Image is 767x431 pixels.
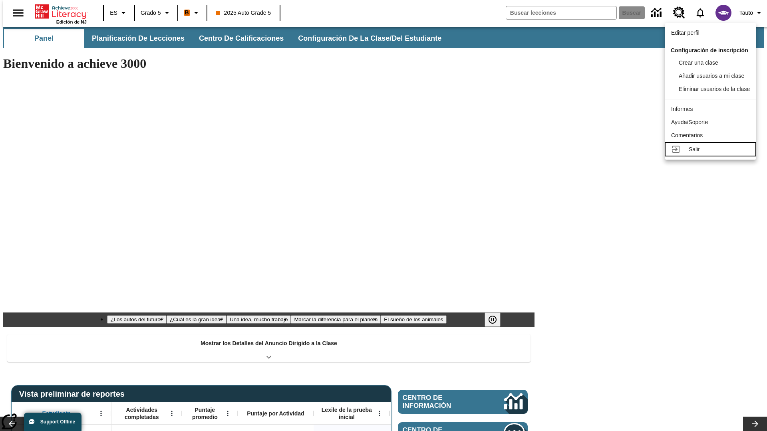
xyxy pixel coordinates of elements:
[671,119,708,125] span: Ayuda/Soporte
[679,86,750,92] span: Eliminar usuarios de la clase
[689,146,700,152] span: Salir
[679,59,718,66] span: Crear una clase
[671,132,703,138] span: Comentarios
[671,106,693,112] span: Informes
[671,30,699,36] span: Editar perfil
[679,73,744,79] span: Añadir usuarios a mi clase
[671,47,748,53] span: Configuración de inscripción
